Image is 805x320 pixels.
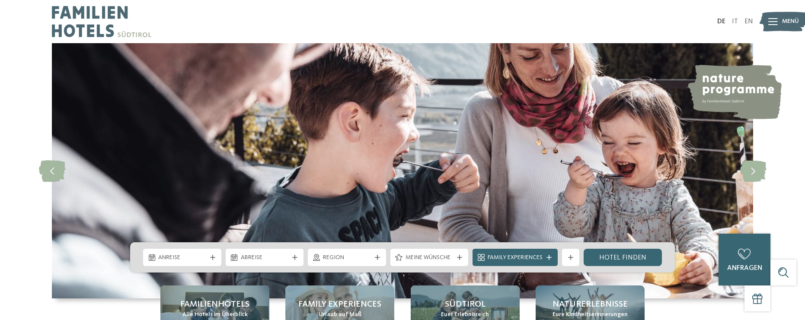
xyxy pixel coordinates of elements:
a: anfragen [719,234,770,285]
span: Menü [782,17,799,26]
span: Alle Hotels im Überblick [182,310,248,319]
span: Anreise [158,253,206,262]
span: Region [323,253,371,262]
span: Naturerlebnisse [553,298,628,310]
img: nature programme by Familienhotels Südtirol [687,65,782,119]
span: Eure Kindheitserinnerungen [553,310,628,319]
span: Family Experiences [488,253,543,262]
a: DE [717,18,725,25]
span: Abreise [241,253,289,262]
span: Family Experiences [298,298,381,310]
span: Euer Erlebnisreich [441,310,489,319]
span: Südtirol [445,298,486,310]
span: Meine Wünsche [406,253,454,262]
a: EN [744,18,753,25]
span: Familienhotels [180,298,249,310]
span: Urlaub auf Maß [319,310,361,319]
img: Familienhotels Südtirol: The happy family places [52,43,753,298]
a: Hotel finden [584,249,662,266]
a: IT [732,18,738,25]
span: anfragen [727,265,762,272]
